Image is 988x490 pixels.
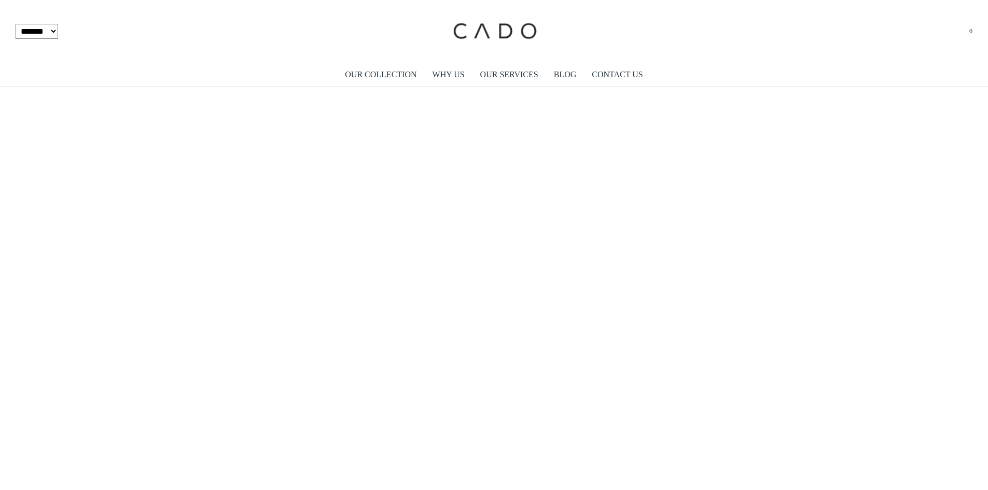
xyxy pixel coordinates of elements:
[480,63,538,87] a: OUR SERVICES
[345,63,416,87] a: OUR COLLECTION
[433,63,465,87] a: WHY US
[450,8,538,55] img: cadogifting
[554,63,577,87] a: BLOG
[969,27,972,35] span: 0
[946,33,952,34] button: Open search bar
[592,63,643,87] a: CONTACT US
[968,26,972,36] a: 0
